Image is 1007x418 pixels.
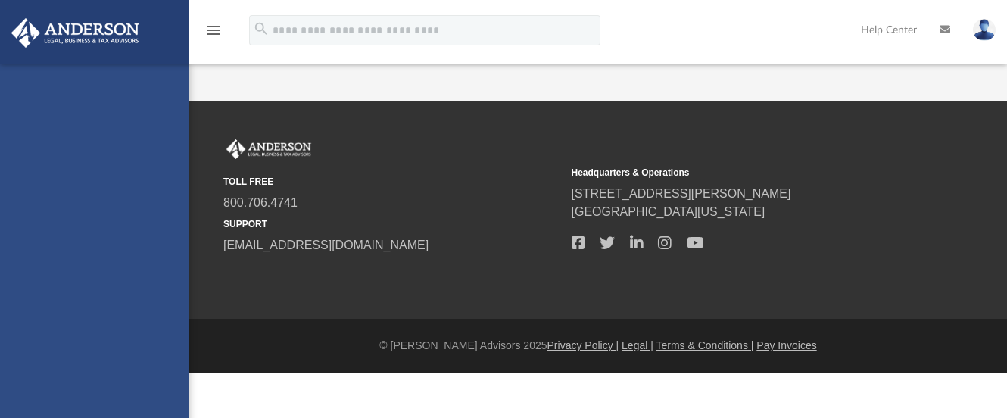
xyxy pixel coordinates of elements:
img: Anderson Advisors Platinum Portal [223,139,314,159]
a: menu [204,29,223,39]
i: menu [204,21,223,39]
a: [EMAIL_ADDRESS][DOMAIN_NAME] [223,239,429,251]
small: TOLL FREE [223,175,561,189]
img: User Pic [973,19,996,41]
a: Privacy Policy | [547,339,619,351]
a: [GEOGRAPHIC_DATA][US_STATE] [572,205,765,218]
small: SUPPORT [223,217,561,231]
a: Legal | [622,339,653,351]
img: Anderson Advisors Platinum Portal [7,18,144,48]
a: Pay Invoices [756,339,816,351]
a: 800.706.4741 [223,196,298,209]
a: Terms & Conditions | [656,339,754,351]
i: search [253,20,270,37]
a: [STREET_ADDRESS][PERSON_NAME] [572,187,791,200]
div: © [PERSON_NAME] Advisors 2025 [189,338,1007,354]
small: Headquarters & Operations [572,166,909,179]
